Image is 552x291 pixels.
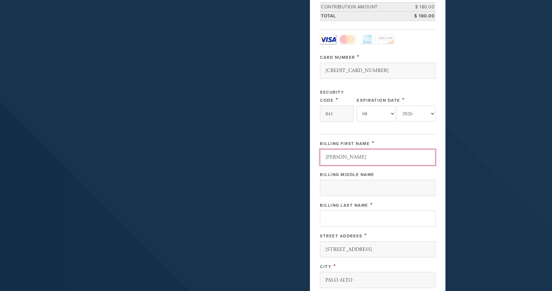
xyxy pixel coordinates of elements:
[357,106,395,122] select: Expiration Date month
[320,203,368,208] label: Billing Last Name
[320,12,406,21] td: Total
[402,96,405,103] span: This field is required.
[336,96,338,103] span: This field is required.
[378,34,394,44] a: Discover
[359,34,375,44] a: Amex
[406,2,435,12] td: $ 180.00
[320,55,355,60] label: Card Number
[320,2,406,12] td: Contribution Amount
[320,90,344,103] label: Security Code
[406,12,435,21] td: $ 180.00
[333,263,336,270] span: This field is required.
[320,34,336,44] a: Visa
[357,53,360,60] span: This field is required.
[320,141,370,146] label: Billing First Name
[372,140,374,147] span: This field is required.
[397,106,435,122] select: Expiration Date year
[339,34,355,44] a: MasterCard
[320,264,331,269] label: City
[320,172,374,177] label: Billing Middle Name
[357,98,400,103] label: Expiration Date
[364,232,367,239] span: This field is required.
[370,201,373,208] span: This field is required.
[320,234,362,239] label: Street Address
